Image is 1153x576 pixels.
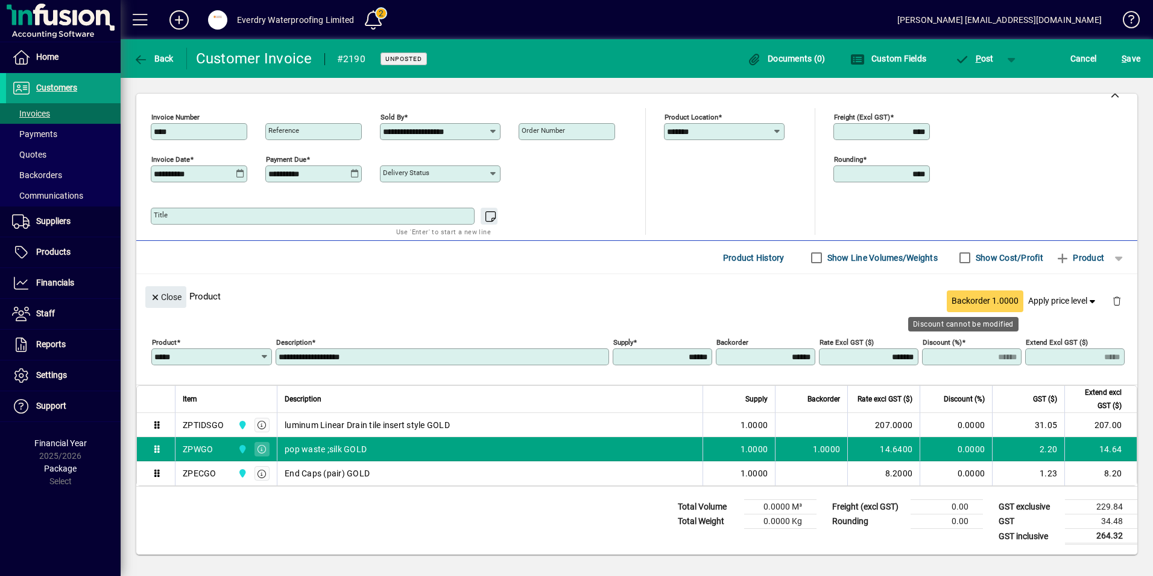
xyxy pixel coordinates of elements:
mat-label: Invoice date [151,155,190,164]
td: GST inclusive [993,529,1065,544]
span: Unposted [385,55,422,63]
td: 14.64 [1064,437,1137,461]
div: Discount cannot be modified [908,317,1019,331]
mat-label: Payment due [266,155,306,164]
span: Backorder 1.0000 [952,295,1019,307]
span: Cancel [1070,49,1097,68]
div: 207.0000 [855,419,912,431]
a: Payments [6,124,121,144]
span: Custom Fields [850,54,926,63]
button: Product History [718,247,789,269]
span: Products [36,247,71,257]
td: 264.32 [1065,529,1137,544]
button: Profile [198,9,237,31]
span: Suppliers [36,216,71,226]
span: ost [955,54,994,63]
div: 8.2000 [855,467,912,479]
td: GST exclusive [993,500,1065,514]
span: Apply price level [1028,295,1098,307]
span: Reports [36,339,66,349]
td: Freight (excl GST) [826,500,911,514]
label: Show Cost/Profit [973,252,1043,264]
td: 0.0000 Kg [744,514,817,529]
span: Central [235,418,248,432]
button: Delete [1102,286,1131,315]
span: Central [235,467,248,480]
td: 207.00 [1064,413,1137,437]
app-page-header-button: Back [121,48,187,69]
a: Knowledge Base [1114,2,1138,42]
button: Back [130,48,177,69]
mat-label: Discount (%) [923,338,962,347]
a: Financials [6,268,121,298]
mat-label: Rate excl GST ($) [820,338,874,347]
mat-label: Backorder [716,338,748,347]
button: Close [145,286,186,308]
span: Financial Year [34,438,87,448]
span: pop waste ;silk GOLD [285,443,367,455]
button: Custom Fields [847,48,929,69]
span: Communications [12,191,83,200]
a: Invoices [6,103,121,124]
td: 0.0000 [920,413,992,437]
span: Supply [745,392,768,406]
div: Everdry Waterproofing Limited [237,10,354,30]
mat-hint: Use 'Enter' to start a new line [396,225,491,238]
a: Backorders [6,165,121,185]
td: 0.00 [911,500,983,514]
div: ZPWGO [183,443,213,455]
mat-label: Description [276,338,312,347]
span: Settings [36,370,67,380]
mat-label: Order number [522,126,565,135]
span: Rate excl GST ($) [858,392,912,406]
a: Products [6,237,121,267]
app-page-header-button: Close [142,291,189,302]
span: 1.0000 [813,443,841,455]
div: 14.6400 [855,443,912,455]
span: Extend excl GST ($) [1072,386,1122,412]
a: Support [6,391,121,421]
a: Quotes [6,144,121,165]
span: Customers [36,83,77,92]
mat-label: Product location [665,113,718,121]
td: 0.0000 [920,437,992,461]
button: Documents (0) [744,48,829,69]
span: Quotes [12,150,46,159]
span: 1.0000 [741,419,768,431]
app-page-header-button: Delete [1102,295,1131,306]
td: Total Volume [672,500,744,514]
a: Communications [6,185,121,206]
td: 31.05 [992,413,1064,437]
span: S [1122,54,1126,63]
td: 0.0000 [920,461,992,485]
span: Back [133,54,174,63]
button: Post [949,48,1000,69]
span: Invoices [12,109,50,118]
span: Central [235,443,248,456]
td: 8.20 [1064,461,1137,485]
td: GST [993,514,1065,529]
span: Backorder [807,392,840,406]
span: P [976,54,981,63]
button: Apply price level [1023,290,1103,312]
button: Add [160,9,198,31]
div: #2190 [337,50,365,69]
span: Close [150,287,182,307]
td: 2.20 [992,437,1064,461]
mat-label: Title [154,211,168,219]
span: Package [44,464,77,473]
span: End Caps (pair) GOLD [285,467,370,479]
div: [PERSON_NAME] [EMAIL_ADDRESS][DOMAIN_NAME] [897,10,1102,30]
mat-label: Extend excl GST ($) [1026,338,1088,347]
a: Reports [6,330,121,360]
label: Show Line Volumes/Weights [825,252,938,264]
mat-label: Freight (excl GST) [834,113,890,121]
div: Product [136,274,1137,318]
span: Financials [36,278,74,287]
a: Home [6,42,121,72]
span: Home [36,52,58,62]
span: GST ($) [1033,392,1057,406]
span: Discount (%) [944,392,985,406]
span: Product History [723,248,785,267]
a: Staff [6,299,121,329]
